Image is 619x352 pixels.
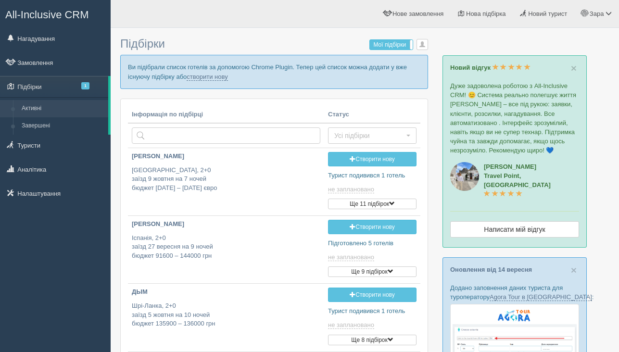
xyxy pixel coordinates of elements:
span: Новий турист [528,10,567,17]
span: × [571,264,577,276]
th: Статус [324,106,420,124]
a: створити нову [187,73,227,81]
th: Інформація по підбірці [128,106,324,124]
a: [PERSON_NAME] [GEOGRAPHIC_DATA], 2+0заїзд 9 жовтня на 7 ночейбюджет [DATE] – [DATE] євро [128,148,324,201]
p: Шрі-Ланка, 2+0 заїзд 5 жовтня на 10 ночей бюджет 135900 – 136000 грн [132,302,320,328]
span: Підбірки [120,37,165,50]
p: Іспанія, 2+0 заїзд 27 вересня на 9 ночей бюджет 91600 – 144000 грн [132,234,320,261]
span: × [571,63,577,74]
span: Зара [590,10,604,17]
a: [PERSON_NAME] Іспанія, 2+0заїзд 27 вересня на 9 ночейбюджет 91600 – 144000 грн [128,216,324,268]
p: [GEOGRAPHIC_DATA], 2+0 заїзд 9 жовтня на 7 ночей бюджет [DATE] – [DATE] євро [132,166,320,193]
button: Усі підбірки [328,127,417,144]
p: Підготовлено 5 готелів [328,239,417,248]
span: Нова підбірка [466,10,506,17]
a: [PERSON_NAME]Travel Point, [GEOGRAPHIC_DATA] [484,163,551,198]
button: Ще 9 підбірок [328,266,417,277]
button: Ще 8 підбірок [328,335,417,345]
a: Завершені [17,117,108,135]
span: Нове замовлення [392,10,443,17]
a: Створити нову [328,288,417,302]
a: не заплановано [328,321,376,329]
span: не заплановано [328,253,374,261]
p: [PERSON_NAME] [132,220,320,229]
p: Додано заповнення даних туриста для туроператору : [450,283,579,302]
p: Турист подивився 1 готель [328,171,417,180]
span: Усі підбірки [334,131,404,140]
span: не заплановано [328,321,374,329]
a: Оновлення від 14 вересня [450,266,532,273]
a: All-Inclusive CRM [0,0,110,27]
label: Мої підбірки [370,40,413,50]
a: Створити нову [328,220,417,234]
span: All-Inclusive CRM [5,9,89,21]
button: Ще 11 підбірок [328,199,417,209]
button: Close [571,63,577,73]
a: Створити нову [328,152,417,166]
input: Пошук за країною або туристом [132,127,320,144]
a: Активні [17,100,108,117]
a: не заплановано [328,253,376,261]
a: не заплановано [328,186,376,193]
a: Agora Tour в [GEOGRAPHIC_DATA] [490,293,592,301]
a: Новий відгук [450,64,531,71]
p: Турист подивився 1 готель [328,307,417,316]
p: [PERSON_NAME] [132,152,320,161]
p: ДЫМ [132,288,320,297]
a: ДЫМ Шрі-Ланка, 2+0заїзд 5 жовтня на 10 ночейбюджет 135900 – 136000 грн [128,284,324,336]
button: Close [571,265,577,275]
p: Ви підібрали список готелів за допомогою Chrome Plugin. Тепер цей список можна додати у вже існую... [120,55,428,88]
a: Написати мій відгук [450,221,579,238]
span: 1 [81,82,89,89]
span: не заплановано [328,186,374,193]
p: Дуже задоволена роботою з All-Inclusive CRM! 😊 Система реально полегшує життя [PERSON_NAME] – все... [450,81,579,155]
